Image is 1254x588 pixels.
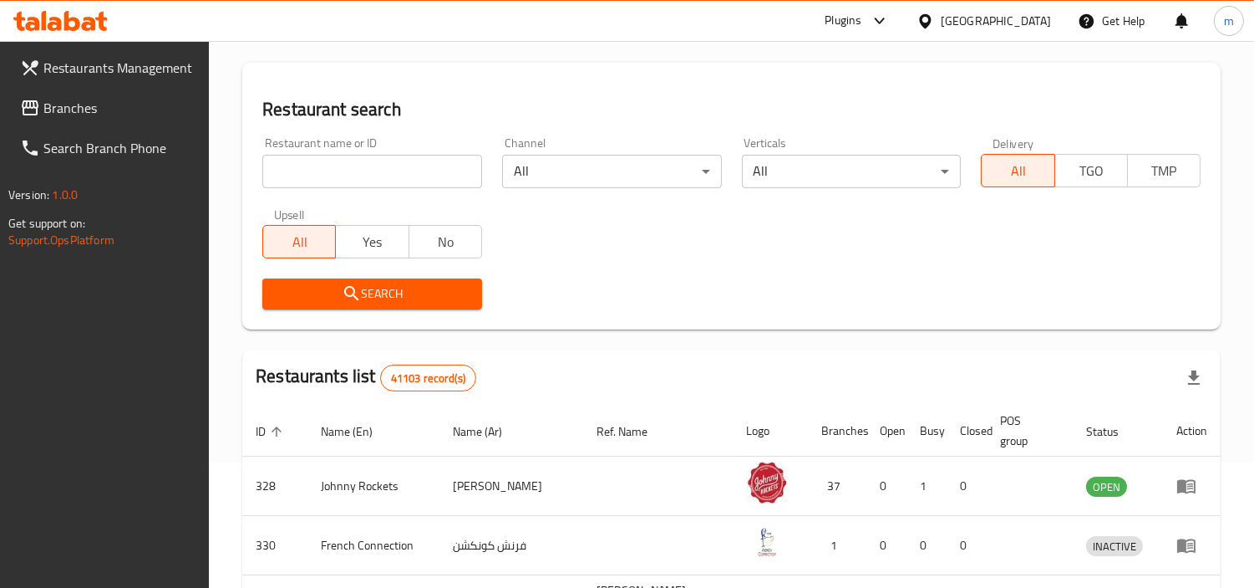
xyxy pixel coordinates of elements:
td: [PERSON_NAME] [440,457,583,516]
td: 1 [906,457,947,516]
h2: Restaurants list [256,364,476,391]
span: ID [256,422,287,442]
span: All [270,230,329,254]
button: All [981,154,1054,187]
div: INACTIVE [1086,536,1143,556]
th: Branches [808,406,866,457]
label: Upsell [274,208,305,220]
a: Support.OpsPlatform [8,229,114,251]
span: 41103 record(s) [381,371,475,386]
div: Menu [1176,476,1207,496]
th: Busy [906,406,947,457]
th: Action [1163,406,1221,457]
input: Search for restaurant name or ID.. [262,155,482,188]
td: 37 [808,457,866,516]
span: All [988,159,1048,183]
span: No [416,230,475,254]
td: 0 [866,457,906,516]
div: OPEN [1086,477,1127,497]
div: Export file [1174,358,1214,398]
div: Plugins [825,11,861,31]
span: Status [1086,422,1140,442]
button: TGO [1054,154,1128,187]
span: Name (Ar) [454,422,525,442]
span: Branches [43,98,196,118]
span: Ref. Name [597,422,669,442]
td: Johnny Rockets [307,457,439,516]
div: All [742,155,962,188]
span: 1.0.0 [52,184,78,206]
td: فرنش كونكشن [440,516,583,575]
td: 328 [242,457,307,516]
td: 0 [866,516,906,575]
td: 0 [947,457,987,516]
span: INACTIVE [1086,537,1143,556]
th: Logo [733,406,808,457]
span: Yes [343,230,402,254]
span: POS group [1000,411,1053,451]
div: [GEOGRAPHIC_DATA] [941,12,1051,30]
a: Branches [7,88,210,128]
span: Name (En) [321,422,394,442]
span: TGO [1062,159,1121,183]
button: Search [262,279,482,309]
td: 330 [242,516,307,575]
span: Restaurants Management [43,58,196,78]
td: 0 [947,516,987,575]
td: 1 [808,516,866,575]
th: Closed [947,406,987,457]
button: All [262,225,336,258]
div: Total records count [380,365,476,391]
span: Search [276,284,469,304]
button: TMP [1127,154,1201,187]
div: All [502,155,722,188]
span: Search Branch Phone [43,138,196,158]
span: OPEN [1086,478,1127,497]
img: Johnny Rockets [746,462,788,504]
img: French Connection [746,521,788,563]
th: Open [866,406,906,457]
span: m [1224,12,1234,30]
td: French Connection [307,516,439,575]
button: Yes [335,225,409,258]
h2: Restaurant search [262,97,1201,122]
span: TMP [1135,159,1194,183]
a: Restaurants Management [7,48,210,88]
span: Version: [8,184,49,206]
button: No [409,225,482,258]
td: 0 [906,516,947,575]
span: Get support on: [8,212,85,234]
a: Search Branch Phone [7,128,210,168]
label: Delivery [993,137,1034,149]
div: Menu [1176,535,1207,555]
